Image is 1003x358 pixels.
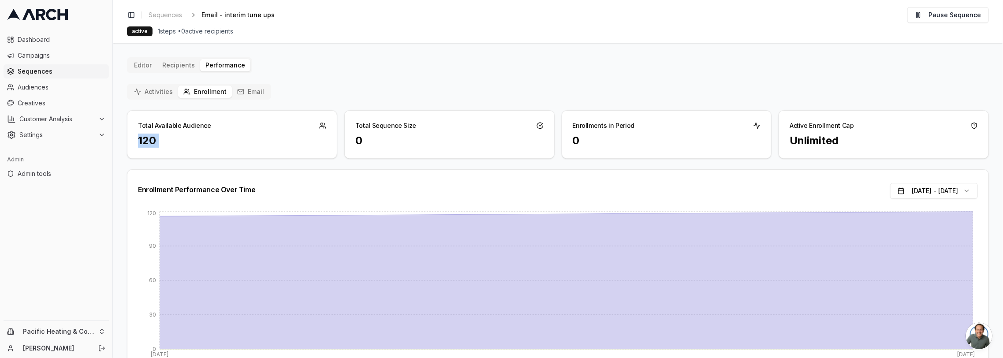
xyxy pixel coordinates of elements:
[4,128,109,142] button: Settings
[149,311,156,318] tspan: 30
[201,11,275,19] span: Email - interim tune ups
[23,328,95,336] span: Pacific Heating & Cooling
[790,134,978,148] div: Unlimited
[355,134,544,148] div: 0
[127,26,153,36] div: active
[18,169,105,178] span: Admin tools
[4,153,109,167] div: Admin
[4,80,109,94] a: Audiences
[958,351,975,358] tspan: [DATE]
[18,35,105,44] span: Dashboard
[147,210,156,216] tspan: 120
[145,9,289,21] nav: breadcrumb
[129,59,157,71] button: Editor
[149,277,156,283] tspan: 60
[19,115,95,123] span: Customer Analysis
[4,167,109,181] a: Admin tools
[145,9,186,21] a: Sequences
[138,134,326,148] div: 120
[23,344,89,353] a: [PERSON_NAME]
[178,86,232,98] button: Enrollment
[790,121,854,130] div: Active Enrollment Cap
[149,242,156,249] tspan: 90
[4,33,109,47] a: Dashboard
[96,342,108,354] button: Log out
[129,86,178,98] button: Activities
[138,121,211,130] div: Total Available Audience
[18,51,105,60] span: Campaigns
[573,121,635,130] div: Enrollments in Period
[966,323,992,349] div: Open chat
[157,59,200,71] button: Recipients
[153,346,156,352] tspan: 0
[200,59,250,71] button: Performance
[138,186,255,193] div: Enrollment Performance Over Time
[355,121,416,130] div: Total Sequence Size
[4,96,109,110] a: Creatives
[158,27,233,36] span: 1 steps • 0 active recipients
[4,48,109,63] a: Campaigns
[890,183,978,199] button: [DATE] - [DATE]
[149,11,182,19] span: Sequences
[18,67,105,76] span: Sequences
[232,86,269,98] button: Email
[18,83,105,92] span: Audiences
[4,64,109,78] a: Sequences
[907,7,989,23] button: Pause Sequence
[19,131,95,139] span: Settings
[18,99,105,108] span: Creatives
[573,134,761,148] div: 0
[151,351,168,358] tspan: [DATE]
[4,324,109,339] button: Pacific Heating & Cooling
[4,112,109,126] button: Customer Analysis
